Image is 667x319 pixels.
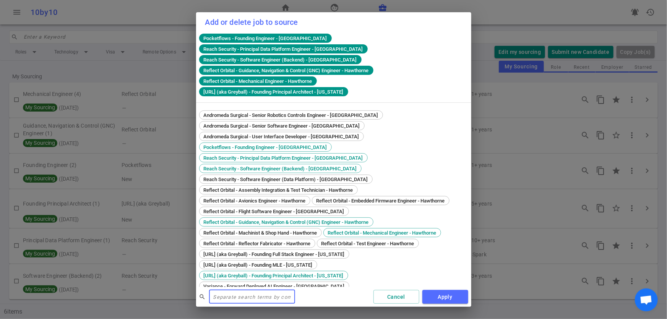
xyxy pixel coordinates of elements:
[201,219,372,225] span: Reflect Orbital - Guidance, Navigation & Control (GNC) Engineer - Hawthorne
[201,134,362,139] span: Andromeda Surgical - User Interface Developer - [GEOGRAPHIC_DATA]
[201,283,347,289] span: Variance - Forward Deployed AI Engineer - [GEOGRAPHIC_DATA]
[201,177,371,182] span: Reach Security - Software Engineer (Data Platform) - [GEOGRAPHIC_DATA]
[201,78,315,84] span: Reflect Orbital - Mechanical Engineer - Hawthorne
[201,112,381,118] span: Andromeda Surgical - Senior Robotics Controls Engineer - [GEOGRAPHIC_DATA]
[201,273,346,279] span: [URL] (aka Greyball) - Founding Principal Architect - [US_STATE]
[325,230,439,236] span: Reflect Orbital - Mechanical Engineer - Hawthorne
[196,12,471,32] h2: Add or delete job to source
[201,46,366,52] span: Reach Security - Principal Data Platform Engineer - [GEOGRAPHIC_DATA]
[201,230,320,236] span: Reflect Orbital - Machinist & Shop Hand - Hawthorne
[201,89,347,95] span: [URL] (aka Greyball) - Founding Principal Architect - [US_STATE]
[201,36,330,41] span: Pocketflows - Founding Engineer - [GEOGRAPHIC_DATA]
[201,187,356,193] span: Reflect Orbital - Assembly Integration & Test Technician - Hawthorne
[201,123,363,129] span: Andromeda Surgical - Senior Software Engineer - [GEOGRAPHIC_DATA]
[201,198,308,204] span: Reflect Orbital - Avionics Engineer - Hawthorne
[201,68,372,73] span: Reflect Orbital - Guidance, Navigation & Control (GNC) Engineer - Hawthorne
[199,293,206,300] span: search
[201,155,366,161] span: Reach Security - Principal Data Platform Engineer - [GEOGRAPHIC_DATA]
[314,198,448,204] span: Reflect Orbital - Embedded Firmware Engineer - Hawthorne
[201,262,315,268] span: [URL] (aka Greyball) - Founding MLE - [US_STATE]
[201,209,347,214] span: Reflect Orbital - Flight Software Engineer - [GEOGRAPHIC_DATA]
[635,288,658,311] div: Open chat
[201,166,360,172] span: Reach Security - Software Engineer (Backend) - [GEOGRAPHIC_DATA]
[373,290,419,304] button: Cancel
[422,290,468,304] button: Apply
[201,241,313,246] span: Reflect Orbital - Reflector Fabricator - Hawthorne
[201,251,347,257] span: [URL] (aka Greyball) - Founding Full Stack Engineer - [US_STATE]
[209,291,295,303] input: Separate search terms by comma or space
[319,241,417,246] span: Reflect Orbital - Test Engineer - Hawthorne
[201,57,360,63] span: Reach Security - Software Engineer (Backend) - [GEOGRAPHIC_DATA]
[201,144,330,150] span: Pocketflows - Founding Engineer - [GEOGRAPHIC_DATA]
